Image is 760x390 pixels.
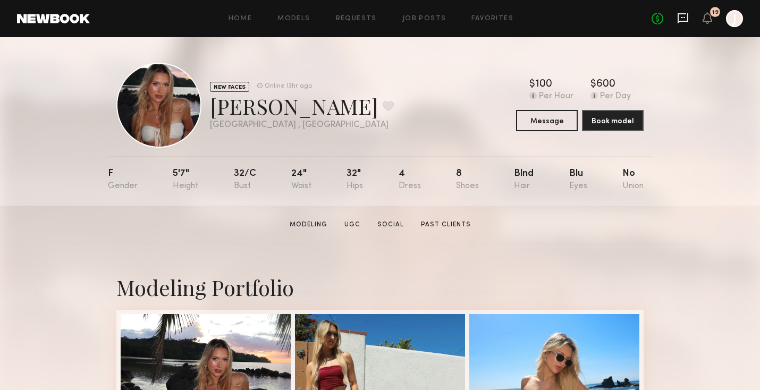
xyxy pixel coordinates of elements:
a: Favorites [471,15,513,22]
div: [GEOGRAPHIC_DATA] , [GEOGRAPHIC_DATA] [210,121,394,130]
a: Past Clients [417,220,475,230]
a: UGC [340,220,365,230]
a: Models [277,15,310,22]
a: Requests [336,15,377,22]
div: NEW FACES [210,82,249,92]
div: 8 [456,169,479,191]
div: Blnd [514,169,534,191]
div: Per Hour [539,92,573,101]
div: 5'7" [173,169,198,191]
div: 19 [712,10,719,15]
div: Modeling Portfolio [116,273,644,301]
div: 32/c [234,169,256,191]
div: F [108,169,138,191]
button: Book model [582,110,644,131]
a: Modeling [285,220,332,230]
div: Per Day [600,92,631,101]
div: 100 [535,79,552,90]
div: 4 [399,169,421,191]
div: No [622,169,644,191]
div: 600 [596,79,615,90]
div: 24" [291,169,311,191]
a: Job Posts [402,15,446,22]
a: Social [373,220,408,230]
div: $ [529,79,535,90]
div: Blu [569,169,587,191]
div: Online 13hr ago [265,83,312,90]
div: 32" [347,169,363,191]
button: Message [516,110,578,131]
a: J [726,10,743,27]
a: Home [229,15,252,22]
div: [PERSON_NAME] [210,92,394,120]
div: $ [590,79,596,90]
